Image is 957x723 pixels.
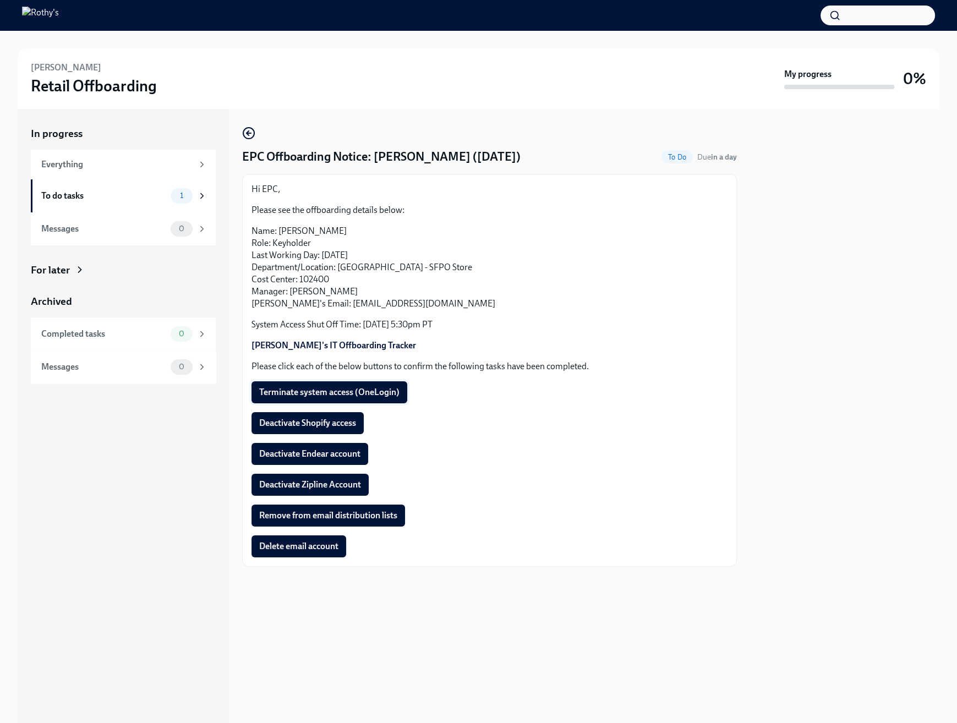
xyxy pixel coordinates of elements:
[259,541,338,552] span: Delete email account
[251,183,728,195] p: Hi EPC,
[251,535,346,557] button: Delete email account
[22,7,59,24] img: Rothy's
[41,361,166,373] div: Messages
[41,158,193,171] div: Everything
[41,190,166,202] div: To do tasks
[711,152,737,162] strong: in a day
[784,68,832,80] strong: My progress
[251,360,728,373] p: Please click each of the below buttons to confirm the following tasks have been completed.
[31,317,216,350] a: Completed tasks0
[251,204,728,216] p: Please see the offboarding details below:
[31,263,216,277] a: For later
[251,474,369,496] button: Deactivate Zipline Account
[259,510,397,521] span: Remove from email distribution lists
[259,387,400,398] span: Terminate system access (OneLogin)
[251,443,368,465] button: Deactivate Endear account
[172,330,191,338] span: 0
[31,76,157,96] h3: Retail Offboarding
[259,448,360,459] span: Deactivate Endear account
[41,223,166,235] div: Messages
[172,363,191,371] span: 0
[172,224,191,233] span: 0
[251,381,407,403] button: Terminate system access (OneLogin)
[31,127,216,141] a: In progress
[251,412,364,434] button: Deactivate Shopify access
[31,62,101,74] h6: [PERSON_NAME]
[259,479,361,490] span: Deactivate Zipline Account
[31,263,70,277] div: For later
[251,505,405,527] button: Remove from email distribution lists
[31,294,216,309] a: Archived
[697,152,737,162] span: Due
[259,418,356,429] span: Deactivate Shopify access
[41,328,166,340] div: Completed tasks
[31,150,216,179] a: Everything
[251,319,728,331] p: System Access Shut Off Time: [DATE] 5:30pm PT
[661,153,693,161] span: To Do
[242,149,521,165] h4: EPC Offboarding Notice: [PERSON_NAME] ([DATE])
[251,225,728,310] p: Name: [PERSON_NAME] Role: Keyholder Last Working Day: [DATE] Department/Location: [GEOGRAPHIC_DAT...
[31,350,216,384] a: Messages0
[173,191,190,200] span: 1
[903,69,926,89] h3: 0%
[31,179,216,212] a: To do tasks1
[697,152,737,162] span: August 31st, 2025 09:00
[31,212,216,245] a: Messages0
[251,340,416,350] a: [PERSON_NAME]'s IT Offboarding Tracker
